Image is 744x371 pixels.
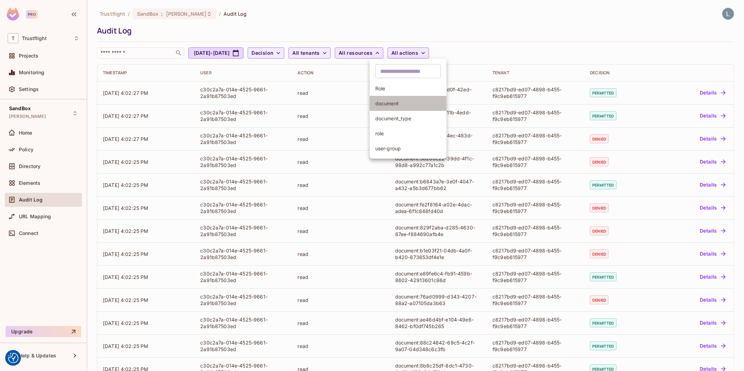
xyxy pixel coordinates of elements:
[8,353,18,363] img: Revisit consent button
[375,85,441,92] span: Role
[375,115,441,122] span: document_type
[375,130,441,137] span: role
[375,145,441,152] span: user-group
[375,100,441,107] span: document
[8,353,18,363] button: Consent Preferences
